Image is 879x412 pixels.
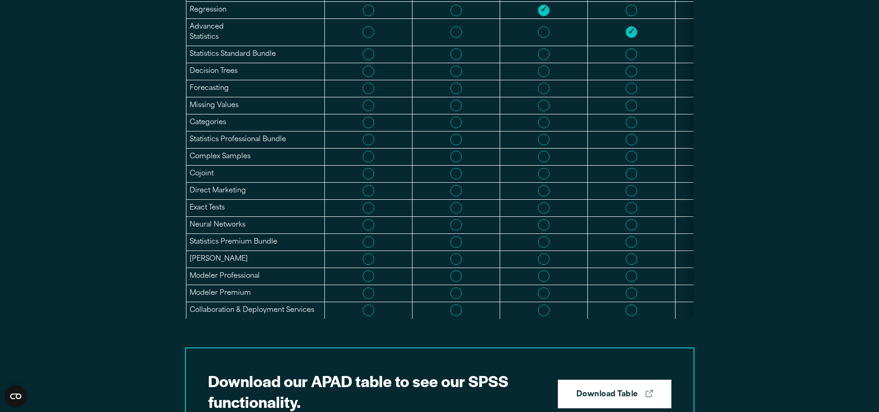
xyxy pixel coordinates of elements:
td: Categories [186,114,324,131]
td: Cojoint [186,165,324,182]
strong: Download Table [576,389,638,401]
td: Complex Samples [186,148,324,165]
td: Regression [186,2,324,19]
td: Modeler Premium [186,285,324,302]
td: [PERSON_NAME] [186,251,324,268]
td: Statistics Premium Bundle [186,233,324,251]
h2: Download our APAD table to see our SPSS functionality. [208,370,531,412]
a: Download Table [558,380,671,408]
td: Neural Networks [186,216,324,233]
td: Decision Trees [186,63,324,80]
td: Advanced Statistics [186,19,324,46]
td: Direct Marketing [186,182,324,199]
td: Missing Values [186,97,324,114]
td: Modeler Professional [186,268,324,285]
button: Open CMP widget [5,385,27,407]
td: Collaboration & Deployment Services [186,302,324,319]
td: Forecasting [186,80,324,97]
td: Exact Tests [186,199,324,216]
td: Statistics Standard Bundle [186,46,324,63]
td: Statistics Professional Bundle [186,131,324,148]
